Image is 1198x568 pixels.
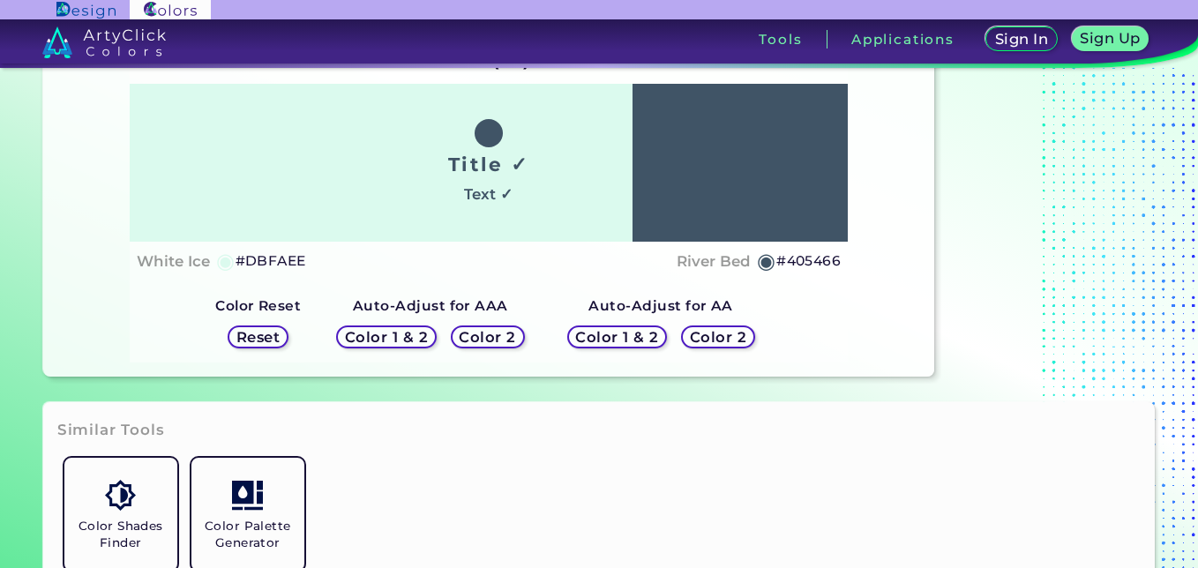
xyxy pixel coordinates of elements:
strong: Color Reset [215,297,301,314]
h1: Title ✓ [448,151,529,177]
strong: Auto-Adjust for AA [588,297,732,314]
h5: Color 2 [690,330,746,344]
img: logo_artyclick_colors_white.svg [42,26,167,58]
img: ArtyClick Design logo [56,2,116,19]
h5: Sign In [995,32,1048,46]
img: icon_color_shades.svg [105,480,136,511]
h5: ◉ [216,250,236,272]
h4: Text ✓ [464,182,513,207]
h4: White Ice [137,249,210,274]
h5: #DBFAEE [236,250,306,273]
h5: Color 1 & 2 [345,330,428,344]
h5: Color 1 & 2 [575,330,658,344]
h4: River Bed [677,249,751,274]
h5: Color 2 [459,330,515,344]
h3: Tools [759,33,802,46]
img: icon_col_pal_col.svg [232,480,263,511]
h5: Reset [236,330,280,344]
h5: Color Palette Generator [198,518,297,551]
h5: #405466 [776,250,841,273]
a: Sign Up [1072,26,1149,51]
h5: Color Shades Finder [71,518,170,551]
h3: Applications [851,33,955,46]
h5: Sign Up [1080,31,1140,45]
strong: Auto-Adjust for AAA [353,297,508,314]
h5: ◉ [757,250,776,272]
a: Sign In [985,26,1058,51]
